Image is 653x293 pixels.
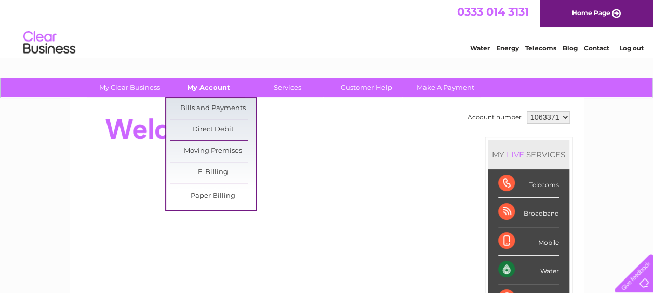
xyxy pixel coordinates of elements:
a: Services [245,78,330,97]
a: Log out [619,44,643,52]
a: Telecoms [525,44,556,52]
a: Contact [584,44,609,52]
img: logo.png [23,27,76,59]
a: My Account [166,78,251,97]
a: My Clear Business [87,78,172,97]
div: Water [498,256,559,284]
div: MY SERVICES [488,140,569,169]
a: Make A Payment [403,78,488,97]
a: Direct Debit [170,119,256,140]
a: Customer Help [324,78,409,97]
a: Blog [563,44,578,52]
div: Telecoms [498,169,559,198]
a: Moving Premises [170,141,256,162]
a: 0333 014 3131 [457,5,529,18]
a: Bills and Payments [170,98,256,119]
a: Water [470,44,490,52]
div: Clear Business is a trading name of Verastar Limited (registered in [GEOGRAPHIC_DATA] No. 3667643... [82,6,572,50]
td: Account number [465,109,524,126]
a: E-Billing [170,162,256,183]
div: LIVE [504,150,526,159]
div: Broadband [498,198,559,227]
a: Energy [496,44,519,52]
a: Paper Billing [170,186,256,207]
div: Mobile [498,227,559,256]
